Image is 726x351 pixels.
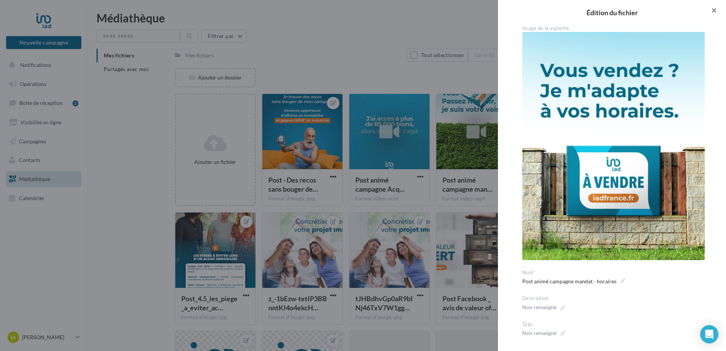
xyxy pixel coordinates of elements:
div: Open Intercom Messenger [700,325,718,343]
div: Description [522,295,708,302]
span: Post animé campagne mandat - horaires [522,276,626,287]
h2: Édition du fichier [510,9,714,16]
div: Image de la vignette [522,25,708,32]
span: Non renseigné [522,302,566,313]
div: Non renseigné [522,329,556,337]
div: Tags [522,321,708,328]
img: Post animé campagne mandat - horaires [522,32,705,260]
